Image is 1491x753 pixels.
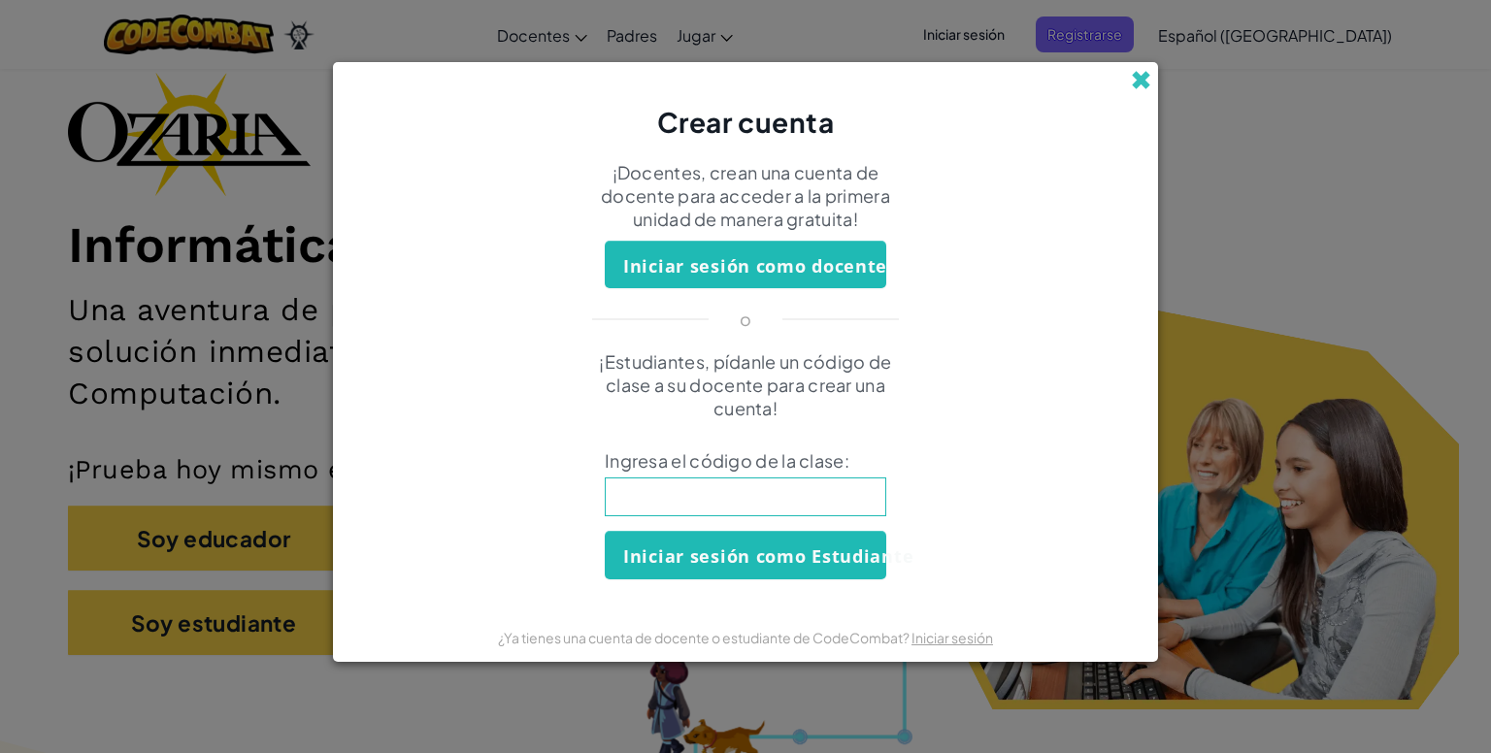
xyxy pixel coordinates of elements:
font: ¿Ya tienes una cuenta de docente o estudiante de CodeCombat? [498,629,910,646]
button: Iniciar sesión como Estudiante [605,531,886,578]
font: ¡Docentes, crean una cuenta de docente para acceder a la primera unidad de manera gratuita! [601,161,890,230]
font: Iniciar sesión como docente [623,254,887,278]
button: Iniciar sesión como docente [605,241,886,288]
font: Crear cuenta [657,105,835,139]
font: o [740,308,751,330]
font: ¡Estudiantes, pídanle un código de clase a su docente para crear una cuenta! [599,350,891,419]
a: Iniciar sesión [911,629,993,646]
font: Iniciar sesión como Estudiante [623,545,913,569]
font: Ingresa el código de la clase: [605,449,849,472]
